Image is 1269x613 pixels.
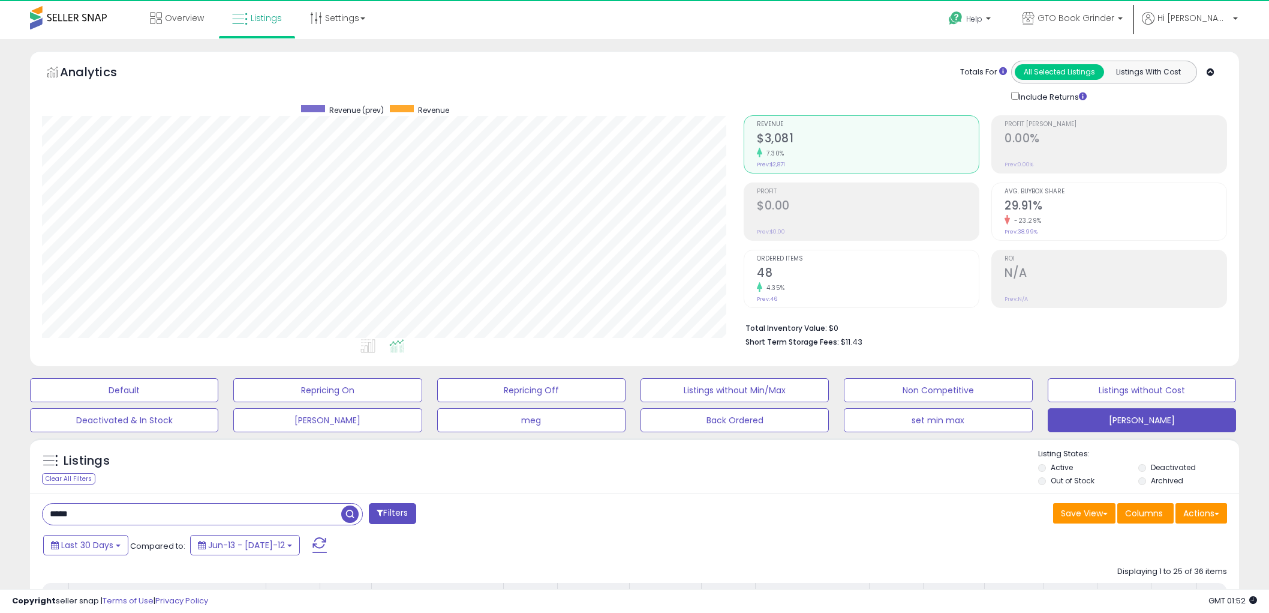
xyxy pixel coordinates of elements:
[640,378,829,402] button: Listings without Min/Max
[1208,595,1257,606] span: 2025-08-13 01:52 GMT
[1142,12,1238,39] a: Hi [PERSON_NAME]
[1005,228,1038,235] small: Prev: 38.99%
[233,408,422,432] button: [PERSON_NAME]
[757,295,777,303] small: Prev: 46
[745,337,839,347] b: Short Term Storage Fees:
[1038,12,1114,24] span: GTO Book Grinder
[762,149,784,158] small: 7.30%
[1053,503,1115,524] button: Save View
[1175,503,1227,524] button: Actions
[64,453,110,470] h5: Listings
[1051,476,1094,486] label: Out of Stock
[1005,256,1226,262] span: ROI
[251,12,282,24] span: Listings
[1005,161,1033,168] small: Prev: 0.00%
[948,11,963,26] i: Get Help
[757,131,979,148] h2: $3,081
[43,535,128,555] button: Last 30 Days
[329,105,384,115] span: Revenue (prev)
[1048,378,1236,402] button: Listings without Cost
[757,199,979,215] h2: $0.00
[1151,476,1183,486] label: Archived
[165,12,204,24] span: Overview
[190,535,300,555] button: Jun-13 - [DATE]-12
[437,408,626,432] button: meg
[12,596,208,607] div: seller snap | |
[757,161,785,168] small: Prev: $2,871
[745,323,827,333] b: Total Inventory Value:
[757,121,979,128] span: Revenue
[60,64,140,83] h5: Analytics
[757,189,979,195] span: Profit
[1005,121,1226,128] span: Profit [PERSON_NAME]
[61,539,113,551] span: Last 30 Days
[418,105,449,115] span: Revenue
[1103,64,1193,80] button: Listings With Cost
[757,256,979,262] span: Ordered Items
[745,320,1218,334] li: $0
[1002,89,1101,103] div: Include Returns
[437,378,626,402] button: Repricing Off
[233,378,422,402] button: Repricing On
[1005,295,1028,303] small: Prev: N/A
[155,595,208,606] a: Privacy Policy
[841,336,862,348] span: $11.43
[369,503,416,524] button: Filters
[844,408,1032,432] button: set min max
[1015,64,1104,80] button: All Selected Listings
[1151,462,1196,473] label: Deactivated
[757,228,785,235] small: Prev: $0.00
[1117,503,1174,524] button: Columns
[30,408,218,432] button: Deactivated & In Stock
[42,473,95,485] div: Clear All Filters
[103,595,154,606] a: Terms of Use
[844,378,1032,402] button: Non Competitive
[1010,216,1042,225] small: -23.29%
[1048,408,1236,432] button: [PERSON_NAME]
[1125,507,1163,519] span: Columns
[1157,12,1229,24] span: Hi [PERSON_NAME]
[30,378,218,402] button: Default
[1005,266,1226,282] h2: N/A
[208,539,285,551] span: Jun-13 - [DATE]-12
[757,266,979,282] h2: 48
[1005,189,1226,195] span: Avg. Buybox Share
[1117,566,1227,578] div: Displaying 1 to 25 of 36 items
[762,283,785,292] small: 4.35%
[939,2,1003,39] a: Help
[130,540,185,552] span: Compared to:
[960,67,1007,78] div: Totals For
[966,14,982,24] span: Help
[1038,448,1239,460] p: Listing States:
[12,595,56,606] strong: Copyright
[1051,462,1073,473] label: Active
[1005,131,1226,148] h2: 0.00%
[640,408,829,432] button: Back Ordered
[1005,199,1226,215] h2: 29.91%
